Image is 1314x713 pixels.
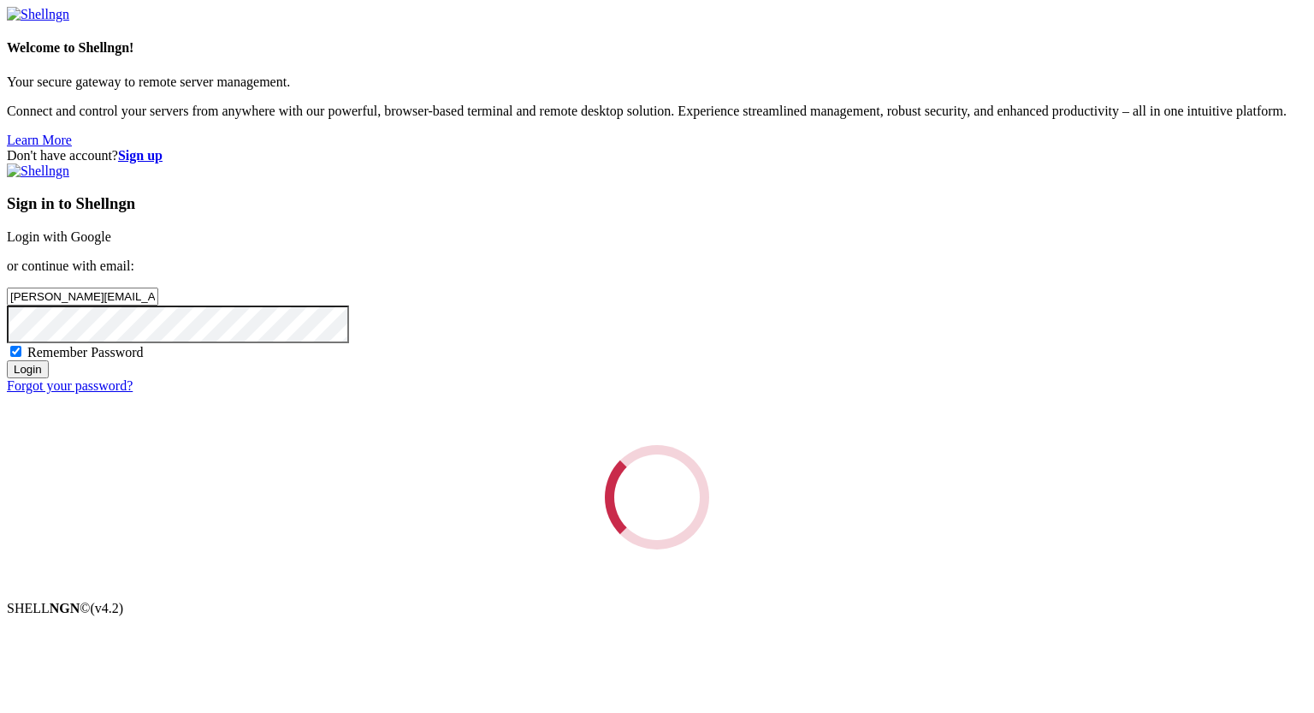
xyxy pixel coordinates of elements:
input: Email address [7,288,158,306]
b: NGN [50,601,80,615]
p: or continue with email: [7,258,1307,274]
p: Connect and control your servers from anywhere with our powerful, browser-based terminal and remo... [7,104,1307,119]
img: Shellngn [7,7,69,22]
span: SHELL © [7,601,123,615]
a: Forgot your password? [7,378,133,393]
a: Login with Google [7,229,111,244]
input: Login [7,360,49,378]
span: Remember Password [27,345,144,359]
span: 4.2.0 [91,601,124,615]
input: Remember Password [10,346,21,357]
p: Your secure gateway to remote server management. [7,74,1307,90]
a: Learn More [7,133,72,147]
h4: Welcome to Shellngn! [7,40,1307,56]
a: Sign up [118,148,163,163]
img: Shellngn [7,163,69,179]
div: Loading... [596,437,719,559]
h3: Sign in to Shellngn [7,194,1307,213]
div: Don't have account? [7,148,1307,163]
